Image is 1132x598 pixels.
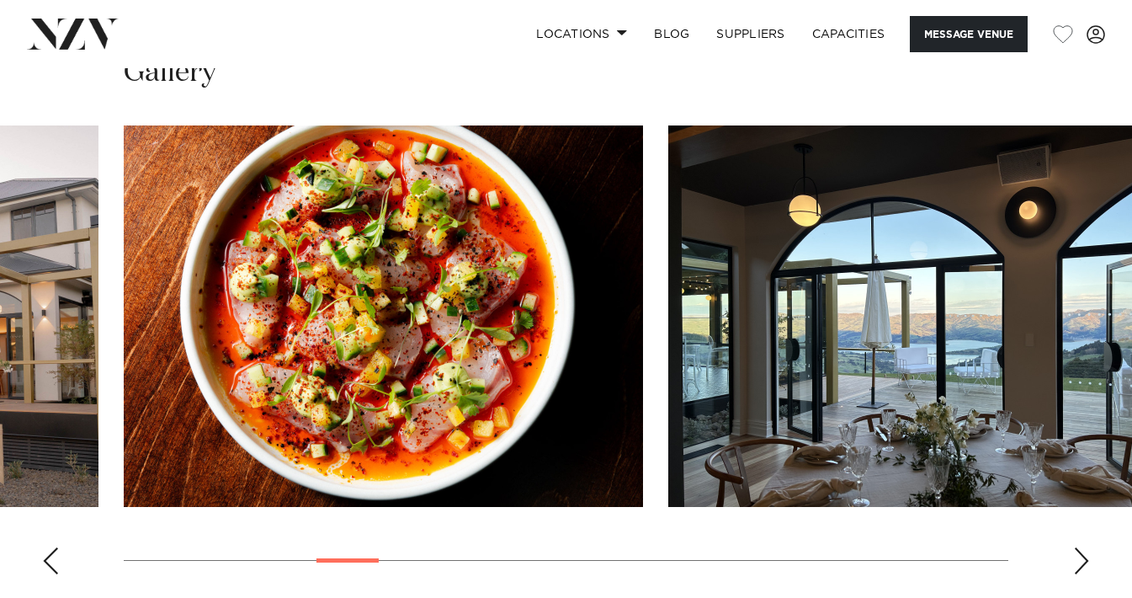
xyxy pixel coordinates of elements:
[910,16,1028,52] button: Message Venue
[799,16,899,52] a: Capacities
[27,19,119,49] img: nzv-logo.png
[703,16,798,52] a: SUPPLIERS
[640,16,703,52] a: BLOG
[124,54,216,92] h2: Gallery
[523,16,640,52] a: Locations
[124,125,643,507] swiper-slide: 6 / 23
